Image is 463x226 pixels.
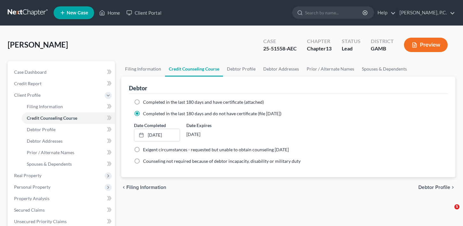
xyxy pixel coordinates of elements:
[404,38,448,52] button: Preview
[418,185,455,190] button: Debtor Profile chevron_right
[454,204,459,209] span: 5
[307,38,332,45] div: Chapter
[186,129,233,140] div: [DATE]
[27,138,63,144] span: Debtor Addresses
[134,129,180,141] a: [DATE]
[374,7,396,19] a: Help
[450,185,455,190] i: chevron_right
[165,61,223,77] a: Credit Counseling Course
[186,122,233,129] label: Date Expires
[9,78,115,89] a: Credit Report
[22,135,115,147] a: Debtor Addresses
[22,112,115,124] a: Credit Counseling Course
[14,196,49,201] span: Property Analysis
[123,7,165,19] a: Client Portal
[14,92,41,98] span: Client Profile
[121,185,166,190] button: chevron_left Filing Information
[22,158,115,170] a: Spouses & Dependents
[307,45,332,52] div: Chapter
[143,147,289,152] span: Exigent circumstances - requested but unable to obtain counseling [DATE]
[27,115,77,121] span: Credit Counseling Course
[129,84,147,92] div: Debtor
[396,7,455,19] a: [PERSON_NAME], P.C.
[8,40,68,49] span: [PERSON_NAME]
[121,185,126,190] i: chevron_left
[22,147,115,158] a: Prior / Alternate Names
[9,66,115,78] a: Case Dashboard
[27,161,72,167] span: Spouses & Dependents
[14,81,41,86] span: Credit Report
[126,185,166,190] span: Filing Information
[342,45,361,52] div: Lead
[143,111,281,116] span: Completed in the last 180 days and do not have certificate (file [DATE])
[27,104,63,109] span: Filing Information
[22,124,115,135] a: Debtor Profile
[9,193,115,204] a: Property Analysis
[371,45,394,52] div: GAMB
[358,61,411,77] a: Spouses & Dependents
[67,11,88,15] span: New Case
[305,7,363,19] input: Search by name...
[143,99,264,105] span: Completed in the last 180 days and have certificate (attached)
[259,61,303,77] a: Debtor Addresses
[263,38,297,45] div: Case
[418,185,450,190] span: Debtor Profile
[96,7,123,19] a: Home
[371,38,394,45] div: District
[27,150,74,155] span: Prior / Alternate Names
[14,69,47,75] span: Case Dashboard
[27,127,56,132] span: Debtor Profile
[14,219,67,224] span: Unsecured Priority Claims
[14,173,41,178] span: Real Property
[134,122,166,129] label: Date Completed
[263,45,297,52] div: 25-51558-AEC
[342,38,361,45] div: Status
[303,61,358,77] a: Prior / Alternate Names
[22,101,115,112] a: Filing Information
[143,158,301,164] span: Counseling not required because of debtor incapacity, disability or military duty
[14,184,50,190] span: Personal Property
[14,207,45,213] span: Secured Claims
[326,45,332,51] span: 13
[9,204,115,216] a: Secured Claims
[441,204,457,220] iframe: Intercom live chat
[223,61,259,77] a: Debtor Profile
[121,61,165,77] a: Filing Information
